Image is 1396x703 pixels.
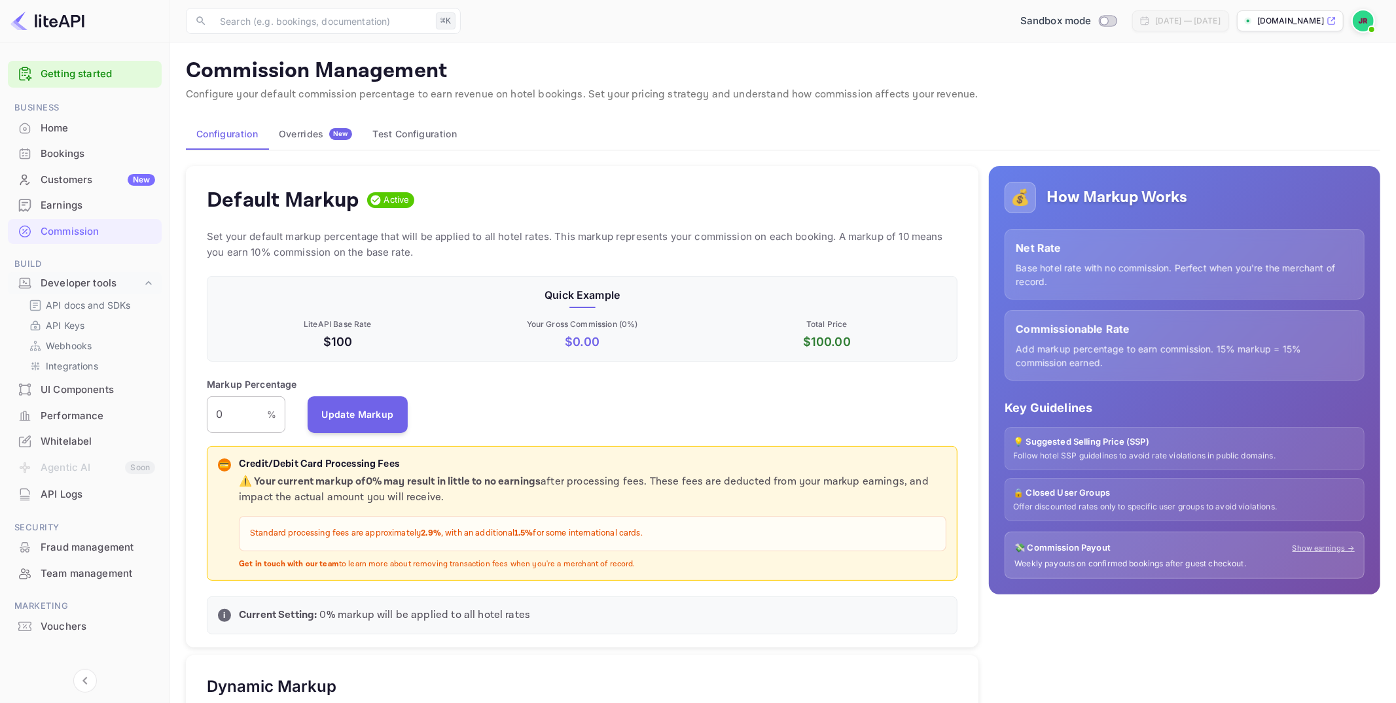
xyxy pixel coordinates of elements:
a: Fraud management [8,535,162,559]
a: Show earnings → [1293,543,1355,554]
div: Commission [8,219,162,245]
div: Team management [8,561,162,587]
a: Performance [8,403,162,428]
div: UI Components [8,377,162,403]
a: API Logs [8,482,162,506]
span: Security [8,521,162,535]
a: Getting started [41,67,155,82]
p: Markup Percentage [207,377,297,391]
p: 💳 [219,459,229,471]
input: 0 [207,396,267,433]
p: Configure your default commission percentage to earn revenue on hotel bookings. Set your pricing ... [186,87,1380,103]
p: to learn more about removing transaction fees when you're a merchant of record. [239,559,946,570]
div: ⌘K [436,12,456,29]
span: Build [8,257,162,271]
strong: 2.9% [421,528,441,539]
a: UI Components [8,377,162,402]
div: Switch to Production mode [1015,14,1122,29]
strong: 1.5% [514,528,533,539]
p: Commissionable Rate [1016,321,1353,337]
button: Update Markup [308,396,408,433]
button: Test Configuration [363,118,467,150]
div: Whitelabel [8,429,162,454]
div: API Keys [24,316,156,335]
a: API docs and SDKs [29,298,151,312]
div: Bookings [41,146,155,162]
span: Active [379,194,415,207]
p: Quick Example [218,287,946,303]
h4: Default Markup [207,187,359,213]
span: New [329,129,352,138]
a: Team management [8,561,162,585]
a: Whitelabel [8,429,162,453]
p: $100 [218,333,457,351]
div: API Logs [41,487,155,502]
button: Configuration [186,118,268,150]
div: Getting started [8,61,162,88]
p: after processing fees. These fees are deducted from your markup earnings, and impact the actual a... [239,474,946,506]
div: Performance [8,403,162,429]
div: Earnings [41,198,155,213]
img: LiteAPI logo [10,10,84,31]
h5: Dynamic Markup [207,676,336,697]
p: LiteAPI Base Rate [218,318,457,330]
div: API Logs [8,482,162,507]
button: Collapse navigation [73,669,97,693]
div: Fraud management [8,535,162,560]
div: Integrations [24,356,156,375]
div: Fraud management [41,540,155,555]
a: Bookings [8,141,162,165]
p: % [267,407,276,421]
div: New [128,174,155,186]
p: 🔒 Closed User Groups [1013,487,1356,500]
p: Offer discounted rates only to specific user groups to avoid violations. [1013,502,1356,513]
p: Follow hotel SSP guidelines to avoid rate violations in public domains. [1013,451,1356,462]
p: Your Gross Commission ( 0 %) [463,318,702,330]
p: Integrations [46,359,98,373]
div: UI Components [41,383,155,398]
div: Customers [41,173,155,188]
div: Team management [41,566,155,581]
a: Integrations [29,359,151,373]
p: $ 100.00 [707,333,947,351]
a: Home [8,116,162,140]
div: Bookings [8,141,162,167]
a: Webhooks [29,339,151,352]
div: Earnings [8,193,162,218]
div: Webhooks [24,336,156,355]
a: Commission [8,219,162,243]
div: Vouchers [41,619,155,634]
p: $ 0.00 [463,333,702,351]
p: i [223,609,225,621]
a: CustomersNew [8,167,162,192]
p: 💡 Suggested Selling Price (SSP) [1013,436,1356,449]
div: Home [41,121,155,136]
p: 💰 [1011,186,1030,209]
p: Commission Management [186,58,1380,84]
div: Developer tools [8,272,162,295]
div: Developer tools [41,276,142,291]
div: Vouchers [8,614,162,640]
div: Performance [41,409,155,424]
p: Webhooks [46,339,92,352]
strong: Get in touch with our team [239,559,339,569]
p: Add markup percentage to earn commission. 15% markup = 15% commission earned. [1016,342,1353,369]
div: API docs and SDKs [24,296,156,315]
p: Weekly payouts on confirmed bookings after guest checkout. [1014,558,1355,570]
span: Business [8,101,162,115]
p: Base hotel rate with no commission. Perfect when you're the merchant of record. [1016,261,1353,288]
div: Overrides [279,128,352,140]
input: Search (e.g. bookings, documentation) [212,8,431,34]
div: Home [8,116,162,141]
p: Key Guidelines [1005,399,1365,417]
div: CustomersNew [8,167,162,193]
a: Earnings [8,193,162,217]
strong: Current Setting: [239,608,317,622]
p: 0 % markup will be applied to all hotel rates [239,608,946,623]
p: 💸 Commission Payout [1014,541,1111,555]
div: Commission [41,224,155,239]
strong: ⚠️ Your current markup of 0 % may result in little to no earnings [239,475,541,489]
a: API Keys [29,318,151,332]
p: Standard processing fees are approximately , with an additional for some international cards. [250,527,935,540]
p: Set your default markup percentage that will be applied to all hotel rates. This markup represent... [207,229,958,260]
